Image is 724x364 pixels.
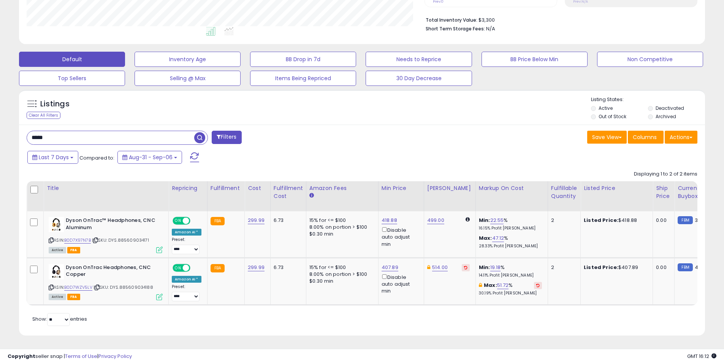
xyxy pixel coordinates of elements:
span: FBA [67,247,80,253]
button: BB Drop in 7d [250,52,356,67]
div: Fulfillment [211,184,241,192]
label: Deactivated [656,105,684,111]
div: $418.88 [584,217,647,224]
div: Cost [248,184,267,192]
a: Terms of Use [65,353,97,360]
button: Needs to Reprice [366,52,472,67]
div: 6.73 [274,217,300,224]
a: Privacy Policy [98,353,132,360]
button: Selling @ Max [135,71,241,86]
a: B0D7X97N7B [64,237,91,244]
div: ASIN: [49,217,163,252]
span: All listings currently available for purchase on Amazon [49,294,66,300]
span: 399 [695,217,704,224]
span: Columns [633,133,657,141]
span: | SKU: DYS.885609034171 [92,237,149,243]
a: 499.00 [427,217,444,224]
div: 15% for <= $100 [309,217,372,224]
div: Preset: [172,284,201,301]
div: Title [47,184,165,192]
a: 299.99 [248,264,265,271]
a: 407.89 [382,264,398,271]
button: BB Price Below Min [482,52,588,67]
div: [PERSON_NAME] [427,184,472,192]
div: Current Buybox Price [678,184,717,200]
p: 28.33% Profit [PERSON_NAME] [479,244,542,249]
div: 8.00% on portion > $100 [309,271,372,278]
div: 6.73 [274,264,300,271]
div: Displaying 1 to 2 of 2 items [634,171,697,178]
button: Aug-31 - Sep-06 [117,151,182,164]
a: 19.18 [490,264,501,271]
label: Out of Stock [599,113,626,120]
small: FBA [211,217,225,225]
div: $0.30 min [309,231,372,237]
a: 299.99 [248,217,265,224]
a: 51.72 [497,282,509,289]
div: Disable auto adjust min [382,273,418,295]
p: 16.15% Profit [PERSON_NAME] [479,226,542,231]
div: Clear All Filters [27,112,60,119]
div: 2 [551,217,575,224]
b: Max: [479,234,492,242]
a: 47.12 [492,234,504,242]
b: Dyson OnTrac Headphones, CNC Copper [66,264,158,280]
a: 514.00 [432,264,448,271]
span: Aug-31 - Sep-06 [129,154,173,161]
button: Non Competitive [597,52,703,67]
span: | SKU: DYS.885609034188 [93,284,153,290]
button: Filters [212,131,241,144]
span: Show: entries [32,315,87,323]
img: 3145hE-a5oL._SL40_.jpg [49,264,64,279]
small: Amazon Fees. [309,192,314,199]
p: 14.11% Profit [PERSON_NAME] [479,273,542,278]
div: % [479,264,542,278]
button: Top Sellers [19,71,125,86]
small: FBA [211,264,225,272]
button: Default [19,52,125,67]
b: Listed Price: [584,217,618,224]
button: Last 7 Days [27,151,78,164]
div: 0.00 [656,264,669,271]
div: Markup on Cost [479,184,545,192]
div: Listed Price [584,184,650,192]
a: B0D7WZV5LV [64,284,92,291]
a: 418.88 [382,217,397,224]
b: Total Inventory Value: [426,17,477,23]
div: $0.30 min [309,278,372,285]
button: Items Being Repriced [250,71,356,86]
strong: Copyright [8,353,35,360]
button: 30 Day Decrease [366,71,472,86]
b: Short Term Storage Fees: [426,25,485,32]
div: Fulfillment Cost [274,184,303,200]
button: Inventory Age [135,52,241,67]
h5: Listings [40,99,70,109]
div: % [479,217,542,231]
span: N/A [486,25,495,32]
div: seller snap | | [8,353,132,360]
span: 413.97 [695,264,710,271]
div: 0.00 [656,217,669,224]
span: OFF [189,264,201,271]
button: Actions [665,131,697,144]
span: ON [173,218,183,224]
div: Fulfillable Quantity [551,184,577,200]
div: Amazon AI * [172,276,201,283]
span: ON [173,264,183,271]
div: 2 [551,264,575,271]
label: Archived [656,113,676,120]
div: 15% for <= $100 [309,264,372,271]
div: % [479,282,542,296]
b: Max: [484,282,497,289]
div: Amazon AI * [172,229,201,236]
th: The percentage added to the cost of goods (COGS) that forms the calculator for Min & Max prices. [475,181,548,211]
div: Amazon Fees [309,184,375,192]
div: Repricing [172,184,204,192]
div: Preset: [172,237,201,254]
label: Active [599,105,613,111]
div: Disable auto adjust min [382,226,418,248]
span: OFF [189,218,201,224]
b: Min: [479,264,490,271]
b: Min: [479,217,490,224]
span: Last 7 Days [39,154,69,161]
